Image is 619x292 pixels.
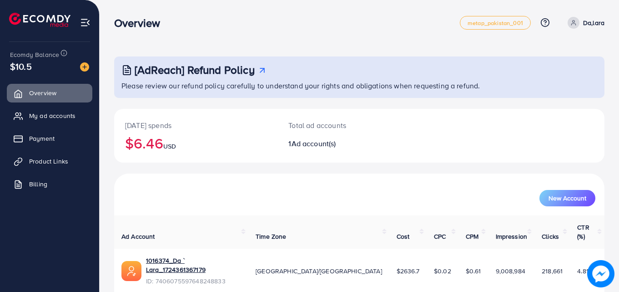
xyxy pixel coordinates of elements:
[583,17,604,28] p: Da,lara
[10,50,59,59] span: Ecomdy Balance
[29,111,75,120] span: My ad accounts
[80,17,91,28] img: menu
[292,138,336,149] span: Ad account(s)
[434,266,451,276] span: $0.02
[577,266,589,276] span: 4.81
[7,175,92,193] a: Billing
[468,20,523,26] span: metap_pakistan_001
[135,63,255,77] h3: [AdReach] Refund Policy
[121,80,599,91] p: Please review our refund policy carefully to understand your rights and obligations when requesti...
[460,16,531,30] a: metap_pakistan_001
[397,232,410,241] span: Cost
[29,179,47,189] span: Billing
[163,142,176,151] span: USD
[496,266,525,276] span: 9,008,984
[29,134,55,143] span: Payment
[29,157,68,166] span: Product Links
[114,16,167,30] h3: Overview
[125,134,267,152] h2: $6.46
[146,277,241,286] span: ID: 7406075597648248833
[397,266,419,276] span: $2636.7
[7,84,92,102] a: Overview
[549,195,586,201] span: New Account
[539,190,595,206] button: New Account
[542,266,563,276] span: 218,661
[564,17,604,29] a: Da,lara
[587,260,614,287] img: image
[29,88,56,97] span: Overview
[80,62,89,72] img: image
[7,129,92,148] a: Payment
[542,232,559,241] span: Clicks
[577,223,589,241] span: CTR (%)
[146,256,241,275] a: 1016374_Da ` Lara_1724361367179
[288,120,389,131] p: Total ad accounts
[466,266,481,276] span: $0.61
[496,232,528,241] span: Impression
[7,107,92,125] a: My ad accounts
[434,232,446,241] span: CPC
[10,60,32,73] span: $10.5
[256,266,382,276] span: [GEOGRAPHIC_DATA]/[GEOGRAPHIC_DATA]
[125,120,267,131] p: [DATE] spends
[7,152,92,170] a: Product Links
[121,261,141,281] img: ic-ads-acc.e4c84228.svg
[288,139,389,148] h2: 1
[466,232,478,241] span: CPM
[256,232,286,241] span: Time Zone
[121,232,155,241] span: Ad Account
[9,13,70,27] img: logo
